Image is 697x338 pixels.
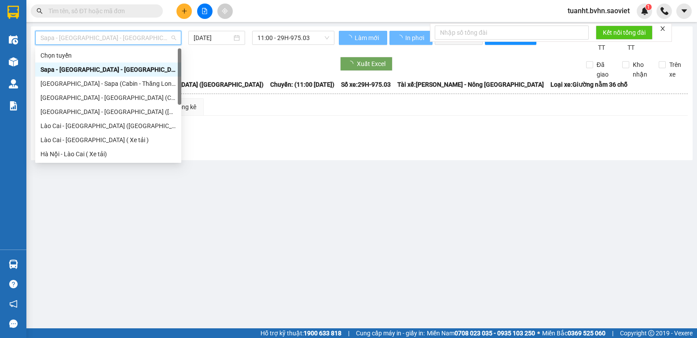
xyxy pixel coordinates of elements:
span: Đã giao [593,60,616,79]
span: Số xe: 29H-975.03 [341,80,391,89]
div: [GEOGRAPHIC_DATA] - [GEOGRAPHIC_DATA] (Cabin) [40,93,176,103]
button: file-add [197,4,213,19]
div: [GEOGRAPHIC_DATA] - Sapa (Cabin - Thăng Long) [40,79,176,88]
span: close [660,26,666,32]
div: Lào Cai - [GEOGRAPHIC_DATA] ([GEOGRAPHIC_DATA]) [40,121,176,131]
span: Hỗ trợ kỹ thuật: [260,328,341,338]
button: caret-down [676,4,692,19]
img: warehouse-icon [9,35,18,44]
input: 14/10/2025 [194,33,232,43]
span: Trên xe [666,60,688,79]
span: ⚪️ [537,331,540,335]
strong: 0369 525 060 [568,330,605,337]
img: solution-icon [9,101,18,110]
span: 1 [647,4,650,10]
span: loading [396,35,404,41]
button: Xuất Excel [340,57,393,71]
img: warehouse-icon [9,57,18,66]
span: Chuyến: (11:00 [DATE]) [270,80,334,89]
div: Hà Nội - Lào Cai (Cabin) [35,91,181,105]
div: Hà Nội - Lào Cai ( Xe tải) [35,147,181,161]
div: Chọn tuyến [35,48,181,62]
div: [GEOGRAPHIC_DATA] - [GEOGRAPHIC_DATA] ([GEOGRAPHIC_DATA]) [40,107,176,117]
img: phone-icon [660,7,668,15]
button: In phơi [389,31,433,45]
span: Kết nối tổng đài [603,28,646,37]
strong: 1900 633 818 [304,330,341,337]
div: Sapa - [GEOGRAPHIC_DATA] - [GEOGRAPHIC_DATA] ([GEOGRAPHIC_DATA]) [40,65,176,74]
span: search [37,8,43,14]
div: Hà Nội - Sapa (Cabin - Thăng Long) [35,77,181,91]
div: Lào Cai - Hà Nội ( Xe tải ) [35,133,181,147]
div: Lào Cai - Hà Nội (Giường) [35,119,181,133]
img: icon-new-feature [641,7,649,15]
div: Chọn tuyến [40,51,176,60]
input: Nhập số tổng đài [435,26,589,40]
span: tuanht.bvhn.saoviet [561,5,637,16]
span: Kho nhận [629,60,652,79]
button: Kết nối tổng đài [596,26,653,40]
sup: 1 [646,4,652,10]
span: Miền Nam [427,328,535,338]
span: | [348,328,349,338]
span: aim [222,8,228,14]
div: Lào Cai - [GEOGRAPHIC_DATA] ( Xe tải ) [40,135,176,145]
img: logo-vxr [7,6,19,19]
span: Cung cấp máy in - giấy in: [356,328,425,338]
div: Hà Nội - Lào Cai ( Xe tải) [40,149,176,159]
button: aim [217,4,233,19]
span: Làm mới [355,33,380,43]
span: Sapa - Lào Cai - Hà Nội (Giường) [40,31,176,44]
span: question-circle [9,280,18,288]
span: copyright [648,330,654,336]
span: Tài xế: [PERSON_NAME] - Nông [GEOGRAPHIC_DATA] [397,80,544,89]
strong: 0708 023 035 - 0935 103 250 [455,330,535,337]
input: Tìm tên, số ĐT hoặc mã đơn [48,6,152,16]
span: notification [9,300,18,308]
span: loading [346,35,353,41]
span: Miền Bắc [542,328,605,338]
div: Thống kê [171,102,196,112]
span: file-add [202,8,208,14]
span: message [9,320,18,328]
button: Làm mới [339,31,387,45]
button: plus [176,4,192,19]
span: caret-down [680,7,688,15]
img: warehouse-icon [9,260,18,269]
span: 11:00 - 29H-975.03 [257,31,329,44]
img: warehouse-icon [9,79,18,88]
div: Sapa - Lào Cai - Hà Nội (Giường) [35,62,181,77]
span: In phơi [405,33,426,43]
div: Hà Nội - Lào Cai (Giường) [35,105,181,119]
span: Loại xe: Giường nằm 36 chỗ [550,80,627,89]
span: plus [181,8,187,14]
span: | [612,328,613,338]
